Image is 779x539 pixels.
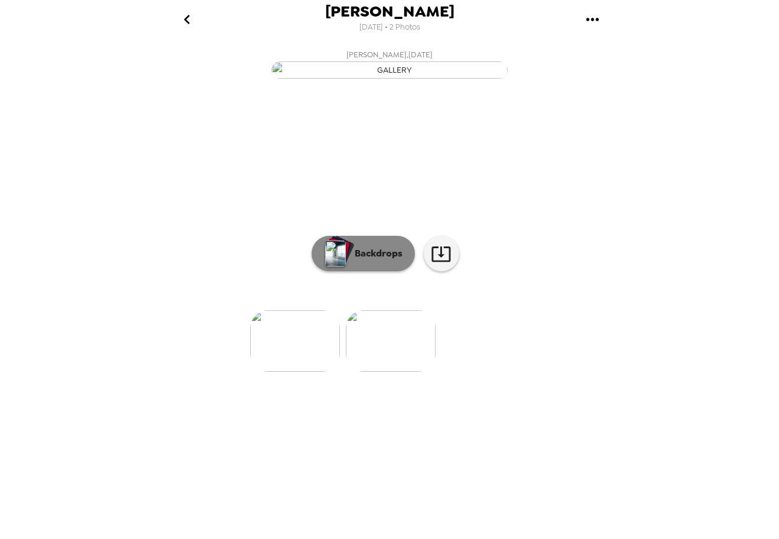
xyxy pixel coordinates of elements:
button: [PERSON_NAME],[DATE] [153,44,626,82]
span: [DATE] • 2 Photos [359,20,420,35]
img: gallery [271,61,508,79]
span: [PERSON_NAME] [325,4,454,20]
button: Backdrops [312,236,415,271]
img: gallery [250,310,340,372]
p: Backdrops [349,246,402,261]
span: [PERSON_NAME] , [DATE] [346,48,433,61]
img: gallery [346,310,436,372]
